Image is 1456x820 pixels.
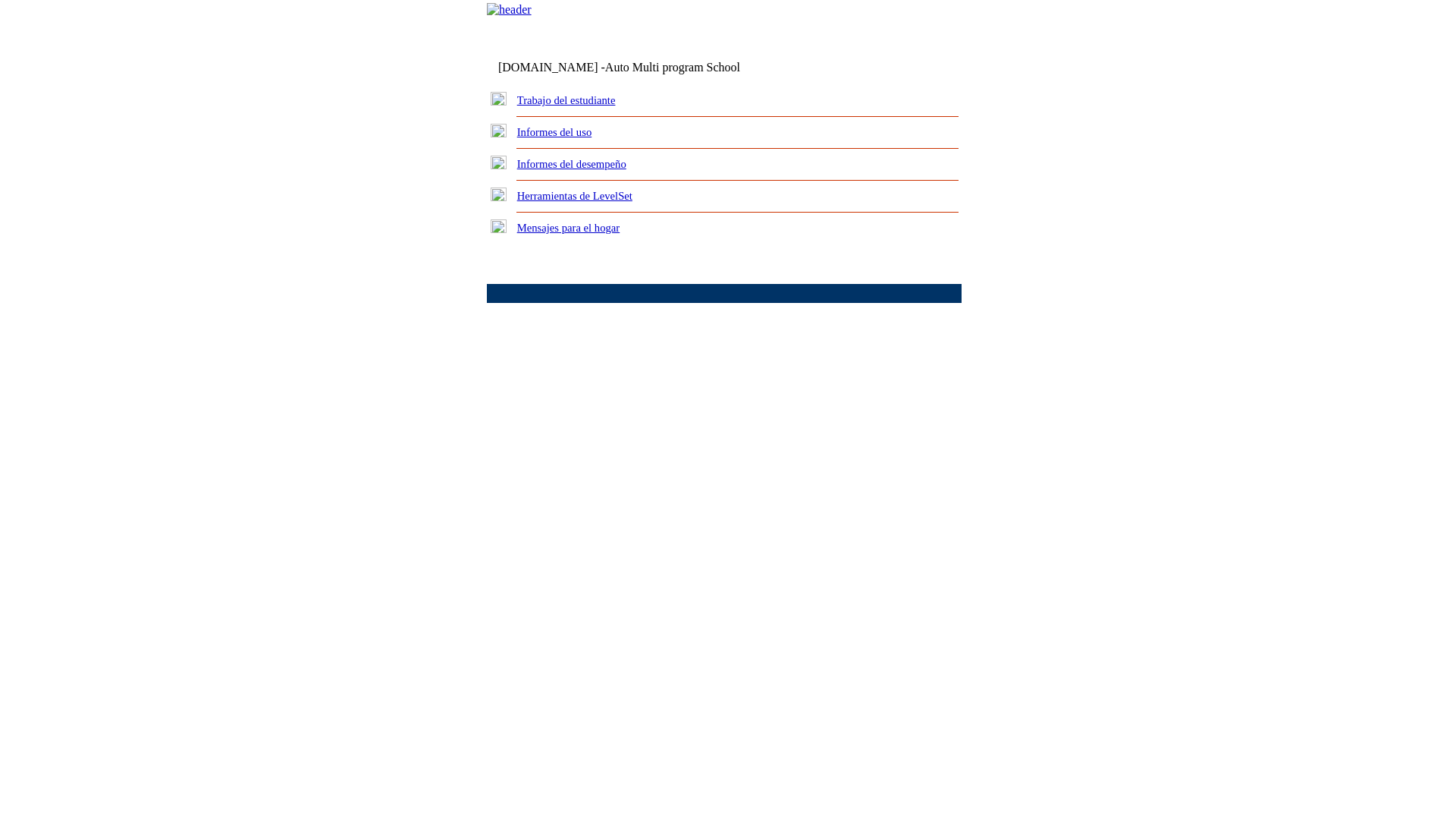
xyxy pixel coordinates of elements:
td: [DOMAIN_NAME] - [498,61,777,74]
nobr: Auto Multi program School [605,61,740,74]
img: plus.gif [491,219,507,233]
img: plus.gif [491,92,507,106]
a: Mensajes para el hogar [517,222,620,234]
a: Trabajo del estudiante [517,94,616,106]
img: plus.gif [491,124,507,137]
img: plus.gif [491,156,507,169]
a: Informes del desempeño [517,158,626,170]
a: Informes del uso [517,126,592,138]
a: Herramientas de LevelSet [517,190,632,202]
img: header [487,3,532,17]
img: plus.gif [491,188,507,201]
